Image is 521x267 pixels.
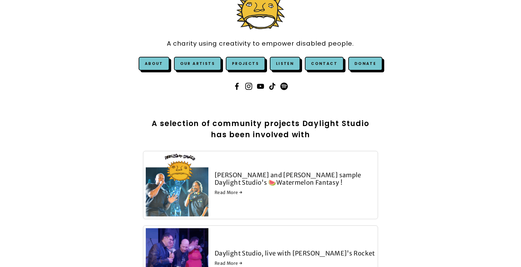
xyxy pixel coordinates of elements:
a: Donate [348,57,382,70]
a: Projects [226,57,265,70]
a: Read More → [215,260,375,266]
a: Read More → [215,189,375,196]
img: Snoop Dogg and Dr. Dre sample Daylight Studio's 🍉Watermelon Fantasy ! [140,154,214,216]
h2: A selection of community projects Daylight Studio has been involved with [143,118,378,140]
a: A charity using creativity to empower disabled people. [167,37,354,51]
a: Daylight Studio, live with [PERSON_NAME]'s Rocket [215,249,375,257]
a: About [145,61,163,66]
a: Contact [305,57,344,70]
a: [PERSON_NAME] and [PERSON_NAME] sample Daylight Studio's 🍉Watermelon Fantasy ! [215,171,361,186]
a: Our Artists [174,57,221,70]
a: Listen [276,61,294,66]
a: Snoop Dogg and Dr. Dre sample Daylight Studio's 🍉Watermelon Fantasy ! [146,154,215,216]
